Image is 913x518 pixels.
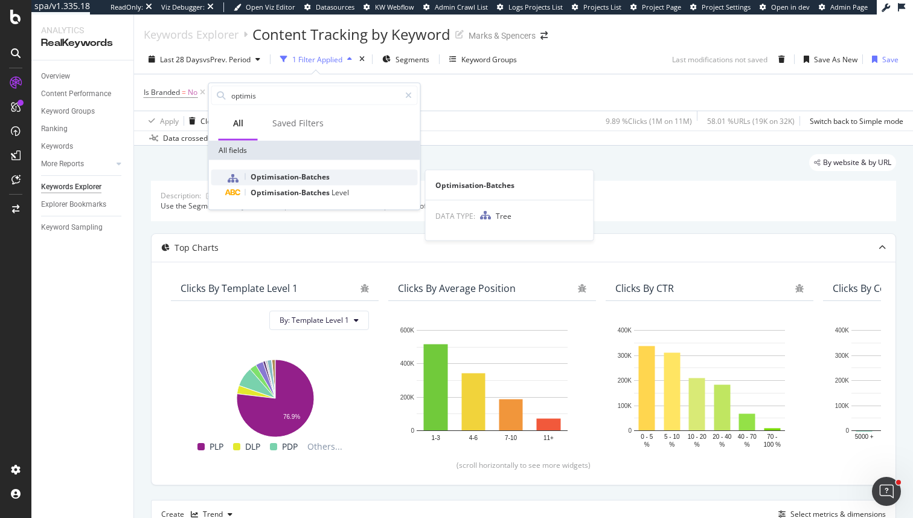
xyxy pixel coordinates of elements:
[461,54,517,65] div: Keyword Groups
[719,441,725,448] text: %
[690,2,751,12] a: Project Settings
[855,433,874,440] text: 5000 +
[41,198,106,211] div: Explorer Bookmarks
[209,141,420,160] div: All fields
[400,393,415,400] text: 200K
[230,86,400,105] input: Search by field name
[252,24,450,45] div: Content Tracking by Keyword
[398,282,516,294] div: Clicks By Average Position
[163,133,261,144] div: Data crossed with the Crawls
[426,180,594,190] div: Optimisation-Batches
[269,311,369,330] button: By: Template Level 1
[41,123,125,135] a: Ranking
[882,54,899,65] div: Save
[641,433,653,440] text: 0 - 5
[41,181,125,193] a: Keywords Explorer
[872,477,901,506] iframe: Intercom live chat
[572,2,621,12] a: Projects List
[819,2,868,12] a: Admin Page
[41,221,103,234] div: Keyword Sampling
[304,2,354,12] a: Datasources
[469,30,536,42] div: Marks & Spencers
[881,433,898,440] text: 1000 -
[377,50,434,69] button: Segments
[702,2,751,11] span: Project Settings
[144,87,180,97] span: Is Branded
[396,54,429,65] span: Segments
[694,441,700,448] text: %
[41,198,125,211] a: Explorer Bookmarks
[41,140,125,153] a: Keywords
[400,327,415,334] text: 600K
[814,54,857,65] div: Save As New
[431,434,440,441] text: 1-3
[508,2,563,11] span: Logs Projects List
[41,158,84,170] div: More Reports
[364,2,414,12] a: KW Webflow
[583,2,621,11] span: Projects List
[41,181,101,193] div: Keywords Explorer
[835,402,850,409] text: 100K
[540,31,548,40] div: arrow-right-arrow-left
[316,2,354,11] span: Datasources
[713,433,732,440] text: 20 - 40
[144,50,265,69] button: Last 28 DaysvsPrev. Period
[203,511,223,518] div: Trend
[497,2,563,12] a: Logs Projects List
[810,116,903,126] div: Switch back to Simple mode
[280,315,349,325] span: By: Template Level 1
[332,187,349,198] span: Level
[41,123,68,135] div: Ranking
[799,50,857,69] button: Save As New
[184,111,219,131] button: Clear
[160,54,203,65] span: Last 28 Days
[423,2,488,12] a: Admin Crawl List
[161,190,201,201] div: Description:
[505,434,517,441] text: 7-10
[630,2,681,12] a: Project Page
[767,433,777,440] text: 70 -
[292,54,342,65] div: 1 Filter Applied
[161,201,886,211] div: Use the Segments or Keywords Group filters to narrow down to a specific set of URLs or Keywords t...
[41,70,70,83] div: Overview
[210,439,223,454] span: PLP
[411,427,414,434] text: 0
[161,2,205,12] div: Viz Debugger:
[823,159,891,166] span: By website & by URL
[188,84,197,101] span: No
[160,116,179,126] div: Apply
[644,441,650,448] text: %
[251,187,332,198] span: Optimisation-Batches
[181,282,298,294] div: Clicks By Template Level 1
[41,70,125,83] a: Overview
[181,353,369,439] div: A chart.
[707,116,795,126] div: 58.01 % URLs ( 19K on 32K )
[795,284,804,293] div: bug
[745,441,750,448] text: %
[835,352,850,358] text: 300K
[41,158,113,170] a: More Reports
[764,441,781,448] text: 100 %
[41,36,124,50] div: RealKeywords
[41,88,111,100] div: Content Performance
[835,377,850,384] text: 200K
[444,50,522,69] button: Keyword Groups
[41,24,124,36] div: Analytics
[41,105,95,118] div: Keyword Groups
[688,433,707,440] text: 10 - 20
[805,111,903,131] button: Switch back to Simple mode
[469,434,478,441] text: 4-6
[618,352,632,358] text: 300K
[543,434,554,441] text: 11+
[303,439,347,454] span: Others...
[642,2,681,11] span: Project Page
[375,2,414,11] span: KW Webflow
[272,117,324,129] div: Saved Filters
[246,2,295,11] span: Open Viz Editor
[357,53,367,65] div: times
[41,105,125,118] a: Keyword Groups
[398,324,586,450] div: A chart.
[435,211,475,221] span: DATA TYPE:
[251,172,330,182] span: Optimisation-Batches
[664,433,680,440] text: 5 - 10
